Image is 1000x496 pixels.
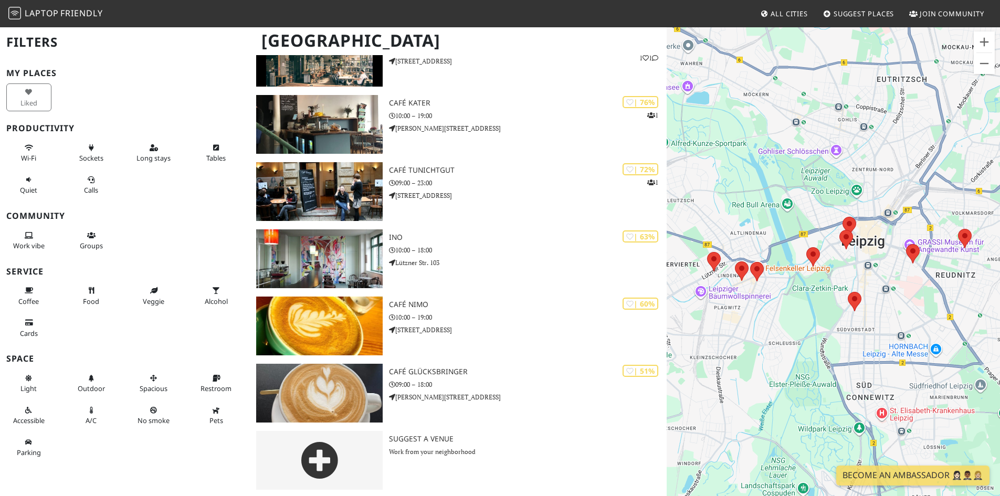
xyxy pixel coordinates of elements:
span: Suggest Places [834,9,894,18]
button: Accessible [6,402,51,429]
span: Long stays [136,153,171,163]
h3: Space [6,354,244,364]
h3: Café Tunichtgut [389,166,667,175]
h3: Café Kater [389,99,667,108]
p: 09:00 – 23:00 [389,178,667,188]
a: Join Community [905,4,988,23]
h3: My Places [6,68,244,78]
h3: Community [6,211,244,221]
h3: Café Glücksbringer [389,367,667,376]
button: No smoke [131,402,176,429]
h3: Café NiMo [389,300,667,309]
div: | 51% [623,365,658,377]
button: Alcohol [194,282,239,310]
p: 1 [647,177,658,187]
span: Join Community [920,9,984,18]
button: Outdoor [69,370,114,397]
p: 1 [647,110,658,120]
h3: Service [6,267,244,277]
p: [PERSON_NAME][STREET_ADDRESS] [389,123,667,133]
span: Alcohol [205,297,228,306]
img: gray-place-d2bdb4477600e061c01bd816cc0f2ef0cfcb1ca9e3ad78868dd16fb2af073a21.png [256,431,383,490]
p: 10:00 – 19:00 [389,111,667,121]
img: Café NiMo [256,297,383,355]
span: All Cities [771,9,808,18]
button: Verkleinern [974,53,995,74]
a: Café NiMo | 60% Café NiMo 10:00 – 19:00 [STREET_ADDRESS] [250,297,667,355]
span: Restroom [201,384,231,393]
p: [STREET_ADDRESS] [389,325,667,335]
img: INO [256,229,383,288]
button: A/C [69,402,114,429]
p: Work from your neighborhood [389,447,667,457]
button: Light [6,370,51,397]
span: Group tables [80,241,103,250]
p: 10:00 – 19:00 [389,312,667,322]
a: Café Glücksbringer | 51% Café Glücksbringer 09:00 – 18:00 [PERSON_NAME][STREET_ADDRESS] [250,364,667,423]
span: Parking [17,448,41,457]
a: INO | 63% INO 10:00 – 18:00 Lützner Str. 103 [250,229,667,288]
span: Laptop [25,7,59,19]
h1: [GEOGRAPHIC_DATA] [253,26,665,55]
p: 09:00 – 18:00 [389,379,667,389]
a: Suggest a Venue Work from your neighborhood [250,431,667,490]
span: Work-friendly tables [206,153,226,163]
span: Accessible [13,416,45,425]
span: Outdoor area [78,384,105,393]
p: 10:00 – 18:00 [389,245,667,255]
button: Spacious [131,370,176,397]
h2: Filters [6,26,244,58]
button: Sockets [69,139,114,167]
h3: INO [389,233,667,242]
div: | 76% [623,96,658,108]
span: Friendly [60,7,102,19]
span: Power sockets [79,153,103,163]
img: Café Tunichtgut [256,162,383,221]
span: Quiet [20,185,37,195]
button: Vergrößern [974,31,995,52]
h3: Suggest a Venue [389,435,667,444]
span: Natural light [20,384,37,393]
button: Parking [6,434,51,461]
span: People working [13,241,45,250]
span: Smoke free [138,416,170,425]
p: [PERSON_NAME][STREET_ADDRESS] [389,392,667,402]
a: Suggest Places [819,4,899,23]
span: Stable Wi-Fi [21,153,36,163]
button: Wi-Fi [6,139,51,167]
a: LaptopFriendly LaptopFriendly [8,5,103,23]
button: Pets [194,402,239,429]
img: Café Glücksbringer [256,364,383,423]
a: Café Tunichtgut | 72% 1 Café Tunichtgut 09:00 – 23:00 [STREET_ADDRESS] [250,162,667,221]
img: Café Kater [256,95,383,154]
span: Video/audio calls [84,185,98,195]
div: | 60% [623,298,658,310]
p: [STREET_ADDRESS] [389,191,667,200]
p: Lützner Str. 103 [389,258,667,268]
span: Credit cards [20,329,38,338]
button: Quiet [6,171,51,199]
span: Air conditioned [86,416,97,425]
h3: Productivity [6,123,244,133]
button: Calls [69,171,114,199]
button: Coffee [6,282,51,310]
img: LaptopFriendly [8,7,21,19]
span: Veggie [143,297,164,306]
button: Work vibe [6,227,51,255]
span: Coffee [18,297,39,306]
span: Pet friendly [209,416,223,425]
button: Food [69,282,114,310]
span: Spacious [140,384,167,393]
button: Cards [6,314,51,342]
div: | 72% [623,163,658,175]
a: Café Kater | 76% 1 Café Kater 10:00 – 19:00 [PERSON_NAME][STREET_ADDRESS] [250,95,667,154]
a: All Cities [756,4,812,23]
button: Groups [69,227,114,255]
button: Restroom [194,370,239,397]
button: Veggie [131,282,176,310]
div: | 63% [623,230,658,242]
button: Tables [194,139,239,167]
button: Long stays [131,139,176,167]
span: Food [83,297,99,306]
